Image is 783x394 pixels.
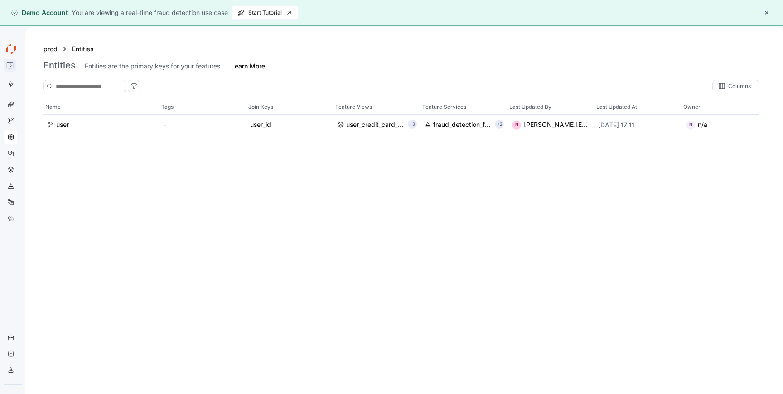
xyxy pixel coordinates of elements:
p: Join Keys [248,102,273,112]
a: Entities [72,44,104,54]
p: Last Updated At [596,102,637,112]
div: Entities are the primary keys for your features. [85,62,222,71]
h3: Entities [43,60,76,71]
a: Learn More [231,62,265,71]
div: user [56,120,69,130]
span: Start Tutorial [237,6,293,19]
div: Columns [712,80,759,92]
a: fraud_detection_feature_service:v2 [424,120,491,130]
div: fraud_detection_feature_service:v2 [433,120,491,130]
p: Name [45,102,61,112]
a: prod [43,44,58,54]
div: Demo Account [11,8,68,17]
p: [DATE] 17:11 [598,121,678,130]
p: Last Updated By [509,102,551,112]
a: user [47,120,156,130]
div: user_credit_card_issuer [346,120,404,130]
p: Owner [683,102,701,112]
p: +2 [497,120,502,129]
a: user_credit_card_issuer [337,120,404,130]
div: - [163,120,243,130]
div: Columns [728,83,751,89]
p: +3 [410,120,415,129]
p: Feature Views [335,102,372,112]
p: Feature Services [422,102,466,112]
div: You are viewing a real-time fraud detection use case [72,8,228,18]
button: Start Tutorial [232,5,299,20]
p: Tags [161,102,174,112]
